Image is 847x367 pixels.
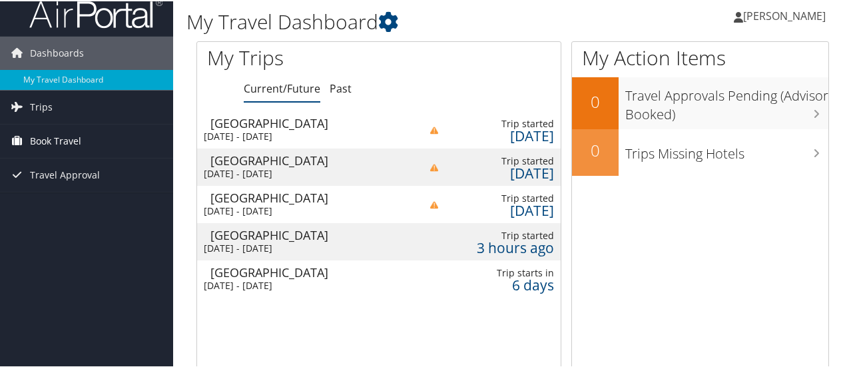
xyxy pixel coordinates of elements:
[204,241,400,253] div: [DATE] - [DATE]
[30,89,53,123] span: Trips
[451,203,554,215] div: [DATE]
[451,129,554,141] div: [DATE]
[330,80,352,95] a: Past
[451,166,554,178] div: [DATE]
[743,7,826,22] span: [PERSON_NAME]
[204,204,400,216] div: [DATE] - [DATE]
[451,154,554,166] div: Trip started
[430,125,438,133] img: alert-flat-solid-caution.png
[244,80,320,95] a: Current/Future
[204,167,400,179] div: [DATE] - [DATE]
[30,157,100,190] span: Travel Approval
[451,240,554,252] div: 3 hours ago
[451,117,554,129] div: Trip started
[572,138,619,161] h2: 0
[210,116,407,128] div: [GEOGRAPHIC_DATA]
[204,278,400,290] div: [DATE] - [DATE]
[625,137,828,162] h3: Trips Missing Hotels
[207,43,399,71] h1: My Trips
[204,129,400,141] div: [DATE] - [DATE]
[625,79,828,123] h3: Travel Approvals Pending (Advisor Booked)
[572,43,828,71] h1: My Action Items
[210,265,407,277] div: [GEOGRAPHIC_DATA]
[30,123,81,157] span: Book Travel
[210,153,407,165] div: [GEOGRAPHIC_DATA]
[30,35,84,69] span: Dashboards
[572,89,619,112] h2: 0
[430,200,438,208] img: alert-flat-solid-caution.png
[572,76,828,127] a: 0Travel Approvals Pending (Advisor Booked)
[451,228,554,240] div: Trip started
[186,7,621,35] h1: My Travel Dashboard
[430,163,438,171] img: alert-flat-solid-caution.png
[451,266,554,278] div: Trip starts in
[210,190,407,202] div: [GEOGRAPHIC_DATA]
[451,191,554,203] div: Trip started
[572,128,828,175] a: 0Trips Missing Hotels
[210,228,407,240] div: [GEOGRAPHIC_DATA]
[451,278,554,290] div: 6 days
